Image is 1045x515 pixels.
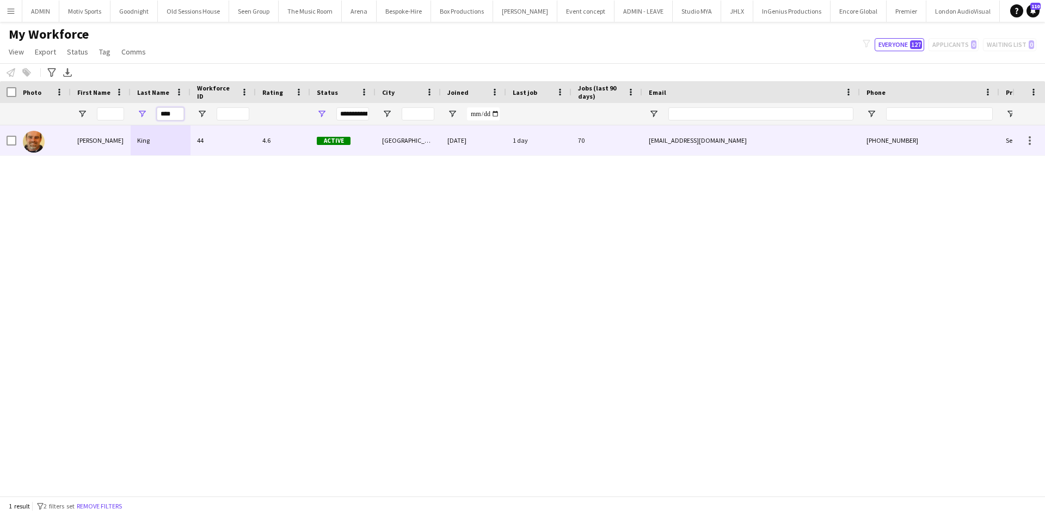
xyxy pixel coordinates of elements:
[61,66,74,79] app-action-btn: Export XLSX
[131,125,190,155] div: King
[1006,88,1028,96] span: Profile
[97,107,124,120] input: First Name Filter Input
[75,500,124,512] button: Remove filters
[376,125,441,155] div: [GEOGRAPHIC_DATA]
[256,125,310,155] div: 4.6
[910,40,922,49] span: 127
[431,1,493,22] button: Box Productions
[402,107,434,120] input: City Filter Input
[23,131,45,153] img: Shane King
[513,88,537,96] span: Last job
[4,45,28,59] a: View
[860,125,999,155] div: [PHONE_NUMBER]
[382,109,392,119] button: Open Filter Menu
[229,1,279,22] button: Seen Group
[886,107,993,120] input: Phone Filter Input
[77,109,87,119] button: Open Filter Menu
[377,1,431,22] button: Bespoke-Hire
[467,107,500,120] input: Joined Filter Input
[157,107,184,120] input: Last Name Filter Input
[875,38,924,51] button: Everyone127
[866,109,876,119] button: Open Filter Menu
[63,45,93,59] a: Status
[557,1,614,22] button: Event concept
[1026,4,1040,17] a: 110
[23,88,41,96] span: Photo
[30,45,60,59] a: Export
[866,88,886,96] span: Phone
[668,107,853,120] input: Email Filter Input
[197,84,236,100] span: Workforce ID
[673,1,721,22] button: Studio MYA
[45,66,58,79] app-action-btn: Advanced filters
[926,1,1000,22] button: London AudioVisual
[382,88,395,96] span: City
[158,1,229,22] button: Old Sessions House
[9,26,89,43] span: My Workforce
[137,109,147,119] button: Open Filter Menu
[1006,109,1016,119] button: Open Filter Menu
[95,45,115,59] a: Tag
[121,47,146,57] span: Comms
[67,47,88,57] span: Status
[578,84,623,100] span: Jobs (last 90 days)
[197,109,207,119] button: Open Filter Menu
[117,45,150,59] a: Comms
[35,47,56,57] span: Export
[317,137,351,145] span: Active
[110,1,158,22] button: Goodnight
[506,125,571,155] div: 1 day
[571,125,642,155] div: 70
[753,1,831,22] button: InGenius Productions
[317,109,327,119] button: Open Filter Menu
[1030,3,1041,10] span: 110
[190,125,256,155] div: 44
[262,88,283,96] span: Rating
[217,107,249,120] input: Workforce ID Filter Input
[831,1,887,22] button: Encore Global
[721,1,753,22] button: JHLX
[317,88,338,96] span: Status
[642,125,860,155] div: [EMAIL_ADDRESS][DOMAIN_NAME]
[493,1,557,22] button: [PERSON_NAME]
[441,125,506,155] div: [DATE]
[342,1,377,22] button: Arena
[71,125,131,155] div: [PERSON_NAME]
[99,47,110,57] span: Tag
[279,1,342,22] button: The Music Room
[77,88,110,96] span: First Name
[137,88,169,96] span: Last Name
[447,88,469,96] span: Joined
[887,1,926,22] button: Premier
[59,1,110,22] button: Motiv Sports
[649,109,659,119] button: Open Filter Menu
[447,109,457,119] button: Open Filter Menu
[9,47,24,57] span: View
[44,502,75,510] span: 2 filters set
[649,88,666,96] span: Email
[614,1,673,22] button: ADMIN - LEAVE
[22,1,59,22] button: ADMIN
